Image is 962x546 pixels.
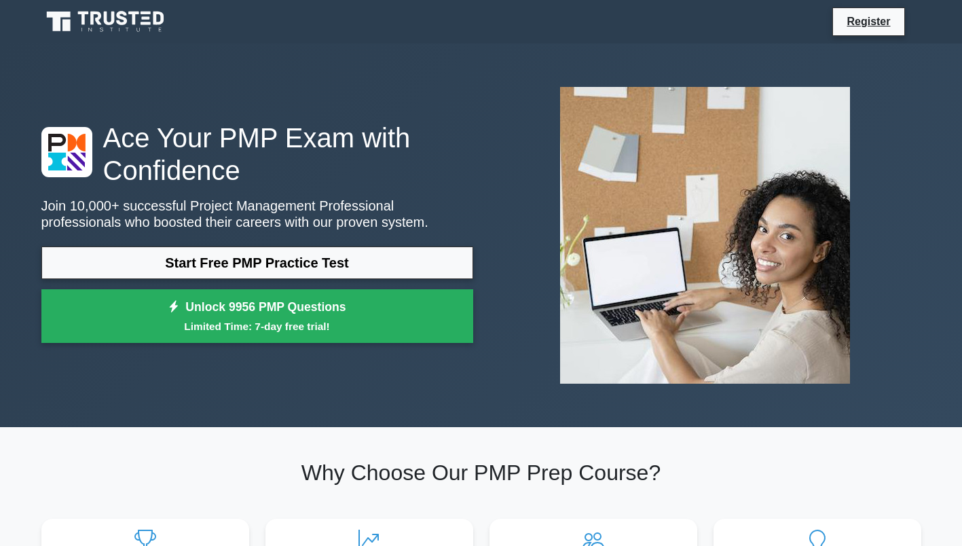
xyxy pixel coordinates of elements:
a: Start Free PMP Practice Test [41,247,473,279]
p: Join 10,000+ successful Project Management Professional professionals who boosted their careers w... [41,198,473,230]
small: Limited Time: 7-day free trial! [58,318,456,334]
a: Register [838,13,898,30]
a: Unlock 9956 PMP QuestionsLimited Time: 7-day free trial! [41,289,473,344]
h1: Ace Your PMP Exam with Confidence [41,122,473,187]
h2: Why Choose Our PMP Prep Course? [41,460,921,486]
